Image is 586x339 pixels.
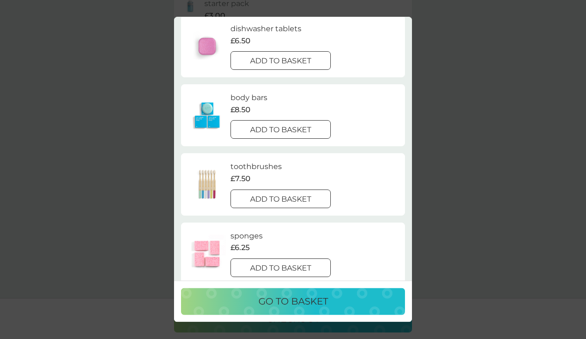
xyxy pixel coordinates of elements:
p: £6.25 [230,242,250,254]
p: £8.50 [230,104,251,116]
p: sponges [230,230,263,242]
p: go to basket [258,294,328,309]
p: dishwasher tablets [230,23,301,35]
button: add to basket [230,52,331,70]
button: add to basket [230,258,331,277]
p: £7.50 [230,173,251,185]
button: add to basket [230,190,331,208]
p: body bars [230,92,267,104]
p: toothbrushes [230,161,282,173]
p: add to basket [250,193,311,205]
p: add to basket [250,55,311,68]
p: add to basket [250,124,311,136]
p: £6.50 [230,35,251,47]
button: add to basket [230,121,331,139]
button: go to basket [181,288,405,315]
p: add to basket [250,262,311,274]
